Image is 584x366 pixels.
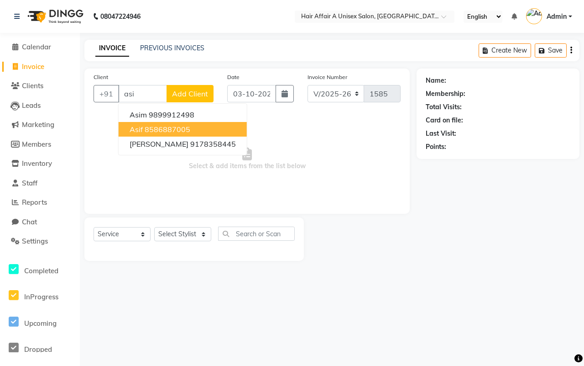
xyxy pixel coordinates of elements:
[535,43,567,58] button: Save
[2,101,78,111] a: Leads
[2,197,78,208] a: Reports
[426,102,462,112] div: Total Visits:
[308,73,347,81] label: Invoice Number
[2,236,78,247] a: Settings
[145,125,190,134] ngb-highlight: 8586887005
[2,62,78,72] a: Invoice
[23,4,86,29] img: logo
[2,139,78,150] a: Members
[227,73,240,81] label: Date
[130,110,147,119] span: Asim
[94,113,401,205] span: Select & add items from the list below
[190,139,236,149] ngb-highlight: 9178358445
[118,85,167,102] input: Search by Name/Mobile/Email/Code
[22,42,51,51] span: Calendar
[24,266,58,275] span: Completed
[140,44,204,52] a: PREVIOUS INVOICES
[547,12,567,21] span: Admin
[149,110,194,119] ngb-highlight: 9899912498
[100,4,141,29] b: 08047224946
[130,139,188,149] span: [PERSON_NAME]
[2,81,78,91] a: Clients
[95,40,129,57] a: INVOICE
[22,101,41,110] span: Leads
[22,140,51,149] span: Members
[22,81,43,90] span: Clients
[22,120,54,129] span: Marketing
[218,227,295,241] input: Search or Scan
[426,129,456,138] div: Last Visit:
[479,43,531,58] button: Create New
[426,142,446,152] div: Points:
[22,159,52,168] span: Inventory
[22,62,44,71] span: Invoice
[2,159,78,169] a: Inventory
[167,85,214,102] button: Add Client
[426,76,446,85] div: Name:
[22,237,48,245] span: Settings
[22,179,37,187] span: Staff
[426,116,463,125] div: Card on file:
[2,42,78,53] a: Calendar
[2,217,78,228] a: Chat
[130,125,143,134] span: Asif
[426,89,465,99] div: Membership:
[2,178,78,189] a: Staff
[94,73,108,81] label: Client
[22,217,37,226] span: Chat
[526,8,542,24] img: Admin
[24,319,57,328] span: Upcoming
[24,292,58,301] span: InProgress
[172,89,208,98] span: Add Client
[22,198,47,207] span: Reports
[2,120,78,130] a: Marketing
[94,85,119,102] button: +91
